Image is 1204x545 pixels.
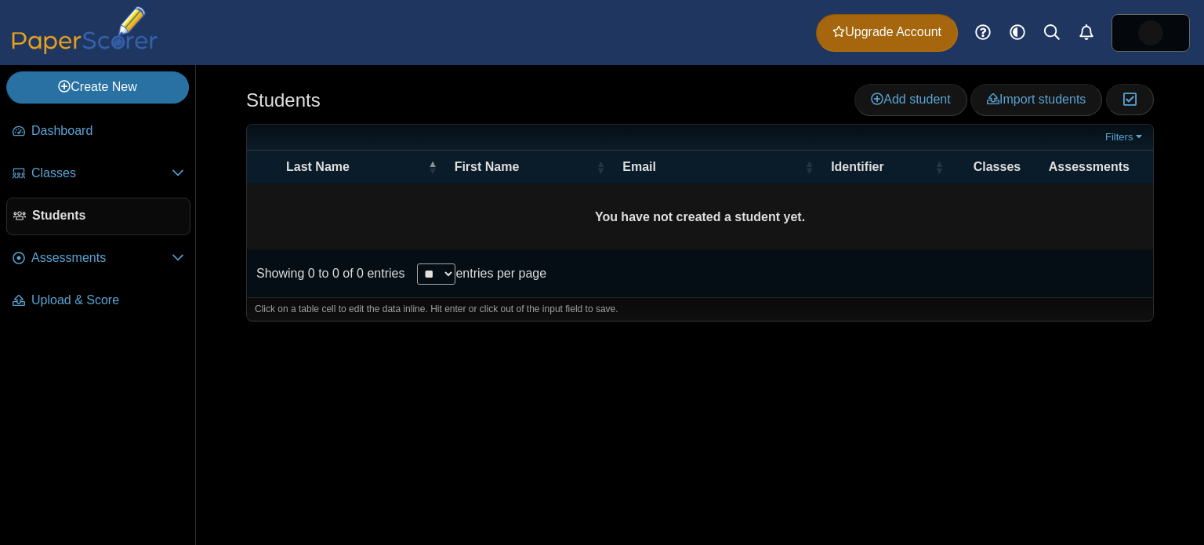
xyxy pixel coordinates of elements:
[31,165,172,182] span: Classes
[1069,16,1104,50] a: Alerts
[31,122,184,140] span: Dashboard
[854,84,966,115] a: Add student
[246,87,321,114] h1: Students
[455,267,546,280] label: entries per page
[1138,20,1163,45] span: William Guess
[1112,14,1190,52] a: ps.GPQE0LX0H7sf3ZJl
[596,151,605,183] span: First Name : Activate to sort
[974,160,1021,173] span: Classes
[1049,160,1130,173] span: Assessments
[32,207,183,224] span: Students
[831,160,884,173] span: Identifier
[1101,129,1149,145] a: Filters
[6,113,190,151] a: Dashboard
[816,14,958,52] a: Upgrade Account
[6,43,163,56] a: PaperScorer
[934,151,944,183] span: Identifier : Activate to sort
[970,84,1102,115] a: Import students
[804,151,814,183] span: Email : Activate to sort
[832,24,941,41] span: Upgrade Account
[6,282,190,320] a: Upload & Score
[31,249,172,267] span: Assessments
[6,240,190,278] a: Assessments
[286,160,350,173] span: Last Name
[6,6,163,54] img: PaperScorer
[595,210,805,223] b: You have not created a student yet.
[247,250,404,297] div: Showing 0 to 0 of 0 entries
[987,93,1086,106] span: Import students
[31,292,184,309] span: Upload & Score
[871,93,950,106] span: Add student
[6,198,190,235] a: Students
[622,160,656,173] span: Email
[247,297,1153,321] div: Click on a table cell to edit the data inline. Hit enter or click out of the input field to save.
[1138,20,1163,45] img: ps.GPQE0LX0H7sf3ZJl
[428,151,437,183] span: Last Name : Activate to invert sorting
[455,160,520,173] span: First Name
[6,71,189,103] a: Create New
[6,155,190,193] a: Classes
